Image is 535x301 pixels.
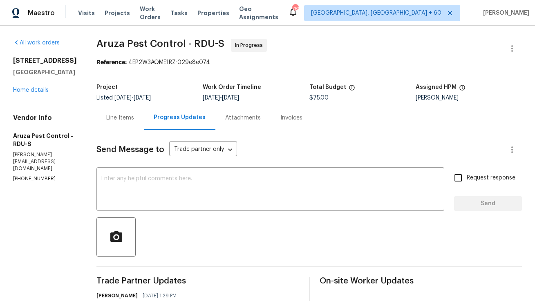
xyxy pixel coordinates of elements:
h6: [PERSON_NAME] [96,292,138,300]
span: On-site Worker Updates [320,277,522,285]
h5: [GEOGRAPHIC_DATA] [13,68,77,76]
span: - [203,95,239,101]
span: [GEOGRAPHIC_DATA], [GEOGRAPHIC_DATA] + 60 [311,9,441,17]
div: Line Items [106,114,134,122]
span: Send Message to [96,146,164,154]
span: [DATE] [203,95,220,101]
span: Aruza Pest Control - RDU-S [96,39,224,49]
span: Request response [467,174,515,182]
span: Projects [105,9,130,17]
div: Invoices [280,114,302,122]
p: [PERSON_NAME][EMAIL_ADDRESS][DOMAIN_NAME] [13,151,77,172]
span: [DATE] [222,95,239,101]
span: Maestro [28,9,55,17]
div: 4EP2W3AQME1RZ-029e8e074 [96,58,522,66]
div: Progress Updates [154,113,206,122]
span: Work Orders [140,5,161,21]
h4: Vendor Info [13,114,77,122]
span: - [114,95,151,101]
span: Listed [96,95,151,101]
span: [PERSON_NAME] [480,9,529,17]
a: Home details [13,87,49,93]
span: [DATE] [114,95,132,101]
div: Trade partner only [169,143,237,157]
span: In Progress [235,41,266,49]
div: 761 [292,5,298,13]
span: Properties [197,9,229,17]
h5: Total Budget [309,84,346,90]
h2: [STREET_ADDRESS] [13,57,77,65]
span: Geo Assignments [239,5,278,21]
h5: Aruza Pest Control - RDU-S [13,132,77,148]
span: Tasks [170,10,188,16]
a: All work orders [13,40,60,46]
p: [PHONE_NUMBER] [13,175,77,182]
span: [DATE] 1:29 PM [143,292,177,300]
span: Trade Partner Updates [96,277,299,285]
b: Reference: [96,60,127,65]
span: Visits [78,9,95,17]
h5: Project [96,84,118,90]
span: [DATE] [134,95,151,101]
h5: Work Order Timeline [203,84,261,90]
div: Attachments [225,114,261,122]
span: $75.00 [309,95,329,101]
span: The total cost of line items that have been proposed by Opendoor. This sum includes line items th... [349,84,355,95]
span: The hpm assigned to this work order. [459,84,466,95]
div: [PERSON_NAME] [416,95,522,101]
h5: Assigned HPM [416,84,457,90]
